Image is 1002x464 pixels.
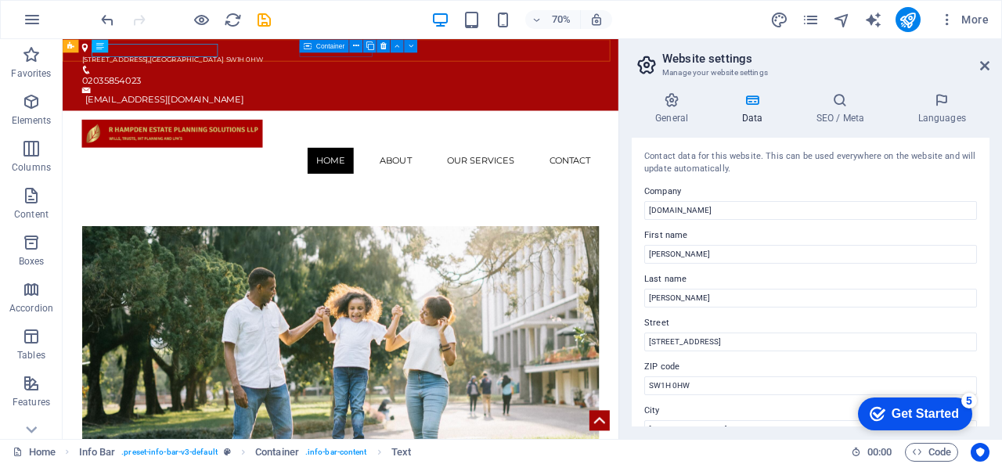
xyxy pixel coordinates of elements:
h4: General [632,92,718,125]
button: undo [98,10,117,29]
div: Contact data for this website. This can be used everywhere on the website and will update automat... [644,150,977,176]
button: save [254,10,273,29]
label: City [644,401,977,420]
span: 02035854023 [27,52,112,67]
h4: Data [718,92,792,125]
a: Click to cancel selection. Double-click to open Pages [13,443,56,462]
button: More [933,7,995,32]
i: Navigator [833,11,851,29]
p: Features [13,396,50,408]
p: Content [14,208,49,221]
h4: Languages [894,92,989,125]
label: ZIP code [644,358,977,376]
h6: Session time [851,443,892,462]
span: Click to select. Double-click to edit [255,443,299,462]
div: 5 [116,3,132,19]
span: Container [316,42,344,49]
i: Design (Ctrl+Alt+Y) [770,11,788,29]
button: Click here to leave preview mode and continue editing [192,10,211,29]
span: . info-bar-content [305,443,367,462]
p: Elements [12,114,52,127]
button: text_generator [864,10,883,29]
p: Favorites [11,67,51,80]
h3: Manage your website settings [662,66,958,80]
nav: breadcrumb [79,443,411,462]
button: reload [223,10,242,29]
span: 00 00 [867,443,892,462]
span: : [878,446,881,458]
i: AI Writer [864,11,882,29]
span: Code [912,443,951,462]
button: navigator [833,10,852,29]
p: , [27,19,754,38]
i: Pages (Ctrl+Alt+S) [802,11,820,29]
button: 70% [525,10,581,29]
button: Usercentrics [971,443,989,462]
i: This element is a customizable preset [224,448,231,456]
h4: SEO / Meta [792,92,894,125]
span: [GEOGRAPHIC_DATA] [124,23,230,34]
a: [EMAIL_ADDRESS][DOMAIN_NAME] [32,79,258,94]
h2: Website settings [662,52,989,66]
label: Last name [644,270,977,289]
p: Boxes [19,255,45,268]
button: publish [896,7,921,32]
div: Get Started [46,17,114,31]
p: Accordion [9,302,53,315]
span: SW1H 0HW [233,23,287,34]
button: pages [802,10,820,29]
span: [STREET_ADDRESS] [27,23,122,34]
span: Click to select. Double-click to edit [391,443,411,462]
span: More [939,12,989,27]
i: Undo: Change text (Ctrl+Z) [99,11,117,29]
label: Company [644,182,977,201]
span: . preset-info-bar-v3-default [121,443,218,462]
label: Street [644,314,977,333]
p: Tables [17,349,45,361]
i: On resize automatically adjust zoom level to fit chosen device. [589,13,604,27]
p: Columns [12,161,51,174]
h6: 70% [549,10,574,29]
div: Get Started 5 items remaining, 0% complete [13,8,127,41]
button: Code [905,443,958,462]
label: First name [644,226,977,245]
button: design [770,10,789,29]
span: Click to select. Double-click to edit [79,443,116,462]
